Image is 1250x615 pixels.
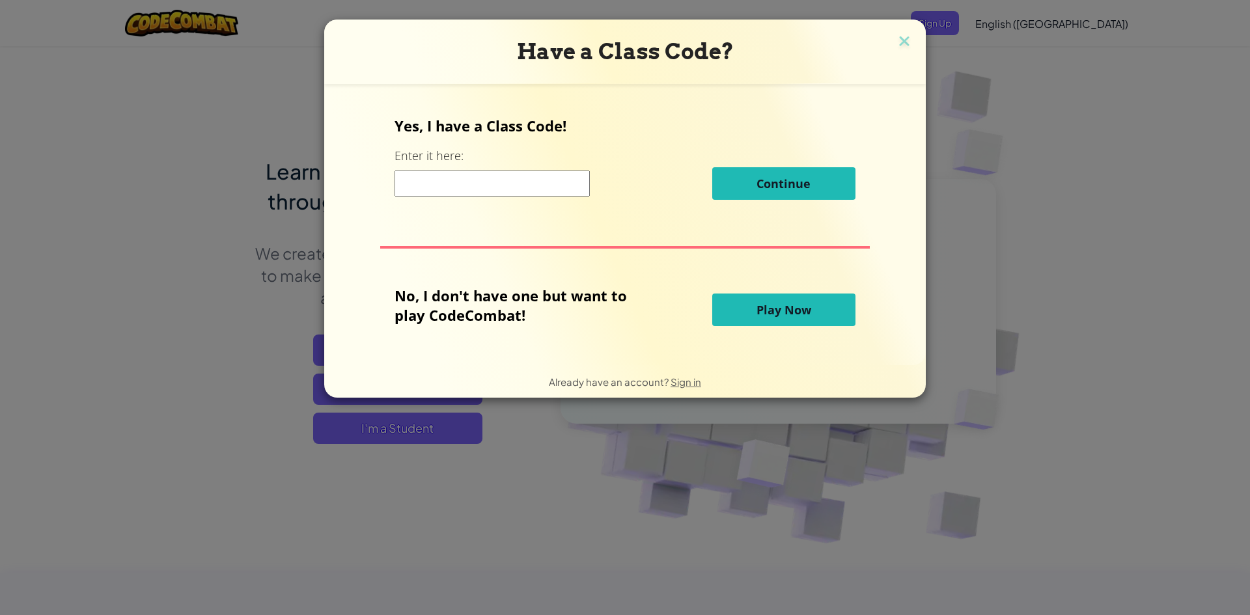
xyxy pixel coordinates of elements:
[712,294,855,326] button: Play Now
[395,116,855,135] p: Yes, I have a Class Code!
[671,376,701,388] a: Sign in
[757,176,811,191] span: Continue
[712,167,855,200] button: Continue
[896,33,913,52] img: close icon
[517,38,734,64] span: Have a Class Code?
[757,302,811,318] span: Play Now
[395,286,646,325] p: No, I don't have one but want to play CodeCombat!
[549,376,671,388] span: Already have an account?
[395,148,464,164] label: Enter it here:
